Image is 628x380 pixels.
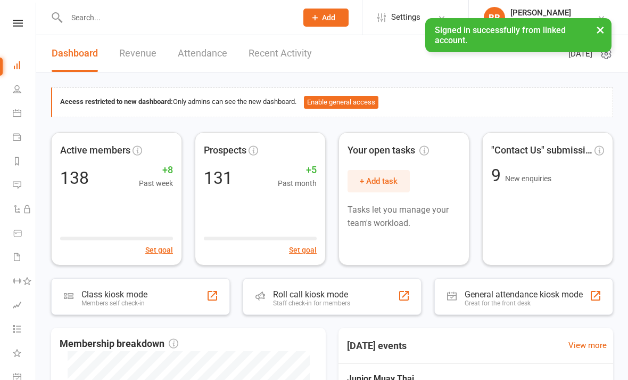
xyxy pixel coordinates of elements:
a: Assessments [13,294,37,318]
div: Staff check-in for members [273,300,350,307]
a: Reports [13,150,37,174]
a: People [13,78,37,102]
span: Active members [60,143,130,158]
span: "Contact Us" submissions [491,143,592,158]
p: Tasks let you manage your team's workload. [348,203,460,230]
span: Membership breakdown [60,336,178,352]
span: New enquiries [505,174,551,183]
div: The Fight Society [510,18,571,27]
button: Add [303,9,349,27]
span: Add [322,13,335,22]
div: Class kiosk mode [81,289,147,300]
button: Enable general access [304,96,378,109]
span: Prospects [204,143,246,158]
a: What's New [13,342,37,366]
div: [PERSON_NAME] [510,8,571,18]
div: Roll call kiosk mode [273,289,350,300]
button: Set goal [145,244,173,256]
div: Only admins can see the new dashboard. [60,96,605,109]
a: Product Sales [13,222,37,246]
a: Dashboard [13,54,37,78]
div: Great for the front desk [465,300,583,307]
div: 131 [204,169,233,187]
span: +5 [278,163,317,178]
button: × [591,18,610,41]
a: Calendar [13,102,37,126]
div: 138 [60,169,89,187]
span: Past month [278,177,317,189]
span: Settings [391,5,420,29]
span: 9 [491,165,505,185]
button: Set goal [289,244,317,256]
input: Search... [63,10,290,25]
span: Past week [139,177,173,189]
span: Your open tasks [348,143,429,158]
button: + Add task [348,170,410,192]
h3: [DATE] events [338,336,415,355]
strong: Access restricted to new dashboard: [60,98,173,106]
a: View more [568,339,607,352]
a: Payments [13,126,37,150]
div: BB [484,7,505,28]
span: Signed in successfully from linked account. [435,25,566,45]
div: General attendance kiosk mode [465,289,583,300]
div: Members self check-in [81,300,147,307]
span: +8 [139,163,173,178]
